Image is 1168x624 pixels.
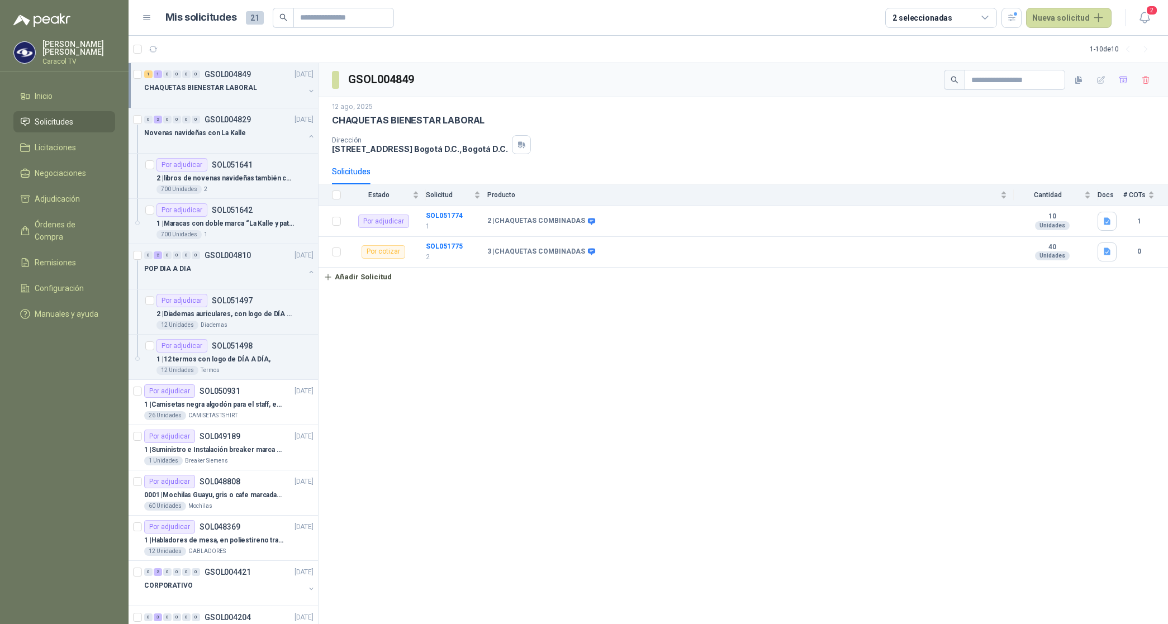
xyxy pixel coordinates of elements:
div: 1 Unidades [144,456,183,465]
div: 0 [182,251,191,259]
div: 0 [163,70,172,78]
p: GSOL004204 [205,613,251,621]
b: 10 [1014,212,1091,221]
div: 2 [154,251,162,259]
a: 1 1 0 0 0 0 GSOL004849[DATE] CHAQUETAS BIENESTAR LABORAL [144,68,316,103]
div: 0 [182,613,191,621]
div: 26 Unidades [144,411,186,420]
p: Novenas navideñas con La Kalle [144,128,245,139]
a: Solicitudes [13,111,115,132]
p: POP DIA A DIA [144,264,191,274]
div: 0 [173,613,181,621]
a: Manuales y ayuda [13,303,115,325]
button: Nueva solicitud [1026,8,1112,28]
div: 0 [144,251,153,259]
div: 0 [163,568,172,576]
p: 2 | Diademas auriculares, con logo de DÍA A DÍA, [156,309,296,320]
div: 60 Unidades [144,502,186,511]
a: Por adjudicarSOL050931[DATE] 1 |Camisetas negra algodón para el staff, estampadas en espalda y fr... [129,380,318,425]
div: 0 [173,251,181,259]
p: 1 | Suministro e Instalación breaker marca SIEMENS modelo:3WT82026AA, Regulable de 800A - 2000 AMP [144,445,283,455]
span: Solicitudes [35,116,73,128]
span: Solicitud [426,191,472,199]
span: search [951,76,958,84]
span: 21 [246,11,264,25]
p: GSOL004810 [205,251,251,259]
span: Cantidad [1014,191,1082,199]
a: Configuración [13,278,115,299]
a: Por adjudicarSOL0514981 |12 termos con logo de DÍA A DÍA,12 UnidadesTermos [129,335,318,380]
div: Por adjudicar [144,430,195,443]
img: Logo peakr [13,13,70,27]
div: 0 [173,116,181,123]
div: Por adjudicar [156,339,207,353]
span: Producto [487,191,998,199]
p: GSOL004849 [205,70,251,78]
p: 1 | 12 termos con logo de DÍA A DÍA, [156,354,270,365]
div: 12 Unidades [156,321,198,330]
a: 0 2 0 0 0 0 GSOL004421[DATE] CORPORATIVO [144,565,316,601]
div: 2 seleccionadas [892,12,952,24]
span: Configuración [35,282,84,294]
b: 3 | CHAQUETAS COMBINADAS [487,247,585,256]
div: Unidades [1035,221,1070,230]
div: 2 [154,116,162,123]
a: SOL051775 [426,242,463,250]
p: [DATE] [295,250,314,261]
p: Mochilas [188,502,212,511]
a: Adjudicación [13,188,115,209]
span: 2 [1146,5,1158,16]
b: 0 [1123,246,1155,257]
p: CHAQUETAS BIENESTAR LABORAL [144,83,257,93]
p: [DATE] [295,431,314,442]
div: 0 [192,613,200,621]
div: 0 [192,568,200,576]
p: 1 [204,230,207,239]
p: SOL051641 [212,161,253,169]
button: 2 [1134,8,1155,28]
div: Por cotizar [362,245,405,259]
p: CHAQUETAS BIENESTAR LABORAL [332,115,485,126]
div: 0 [163,251,172,259]
a: SOL051774 [426,212,463,220]
div: 700 Unidades [156,230,202,239]
span: Adjudicación [35,193,80,205]
b: 40 [1014,243,1091,252]
div: Por adjudicar [144,475,195,488]
div: 0 [192,251,200,259]
p: SOL051497 [212,297,253,304]
p: SOL048808 [200,478,240,485]
p: CAMISETAS TSHIRT [188,411,238,420]
a: Por adjudicarSOL0516412 |libros de novenas navideñas también con 2 marcas700 Unidades2 [129,154,318,199]
p: [DATE] [295,386,314,397]
p: [STREET_ADDRESS] Bogotá D.C. , Bogotá D.C. [332,144,507,154]
div: 1 - 10 de 10 [1090,40,1155,58]
p: 1 [426,221,481,232]
p: GSOL004421 [205,568,251,576]
b: 1 [1123,216,1155,227]
div: 12 Unidades [156,366,198,375]
div: 0 [144,116,153,123]
p: [DATE] [295,69,314,80]
th: Cantidad [1014,184,1098,206]
button: Añadir Solicitud [319,268,397,287]
b: 2 | CHAQUETAS COMBINADAS [487,217,585,226]
div: 0 [182,116,191,123]
p: [PERSON_NAME] [PERSON_NAME] [42,40,115,56]
p: 1 | Maracas con doble marca “La Kalle y patrocinador” [156,218,296,229]
div: 0 [192,116,200,123]
a: Licitaciones [13,137,115,158]
a: Añadir Solicitud [319,268,1168,287]
a: 0 2 0 0 0 0 GSOL004810[DATE] POP DIA A DIA [144,249,316,284]
p: Termos [201,366,220,375]
span: Inicio [35,90,53,102]
div: 0 [173,568,181,576]
span: Licitaciones [35,141,76,154]
p: Breaker Siemens [185,456,228,465]
p: [DATE] [295,477,314,487]
div: 0 [182,568,191,576]
a: Negociaciones [13,163,115,184]
p: Dirección [332,136,507,144]
p: Caracol TV [42,58,115,65]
